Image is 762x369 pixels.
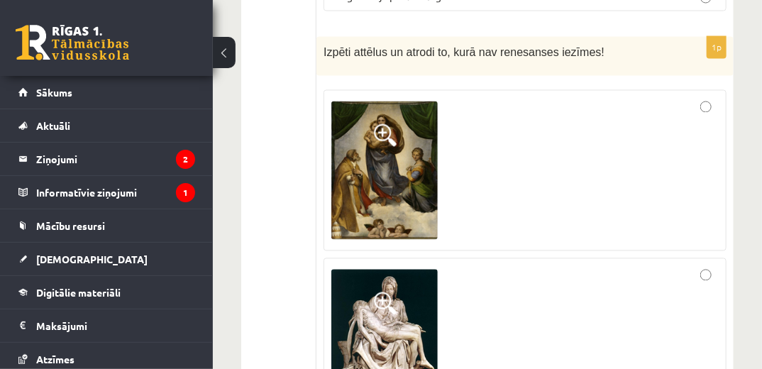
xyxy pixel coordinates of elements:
[36,143,195,175] legend: Ziņojumi
[36,353,74,365] span: Atzīmes
[16,25,129,60] a: Rīgas 1. Tālmācības vidusskola
[36,119,70,132] span: Aktuāli
[18,176,195,209] a: Informatīvie ziņojumi1
[176,183,195,202] i: 1
[324,47,604,59] span: Izpēti attēlus un atrodi to, kurā nav renesanses iezīmes!
[36,286,121,299] span: Digitālie materiāli
[331,101,438,240] img: 1.png
[18,109,195,142] a: Aktuāli
[18,76,195,109] a: Sākums
[18,243,195,275] a: [DEMOGRAPHIC_DATA]
[18,209,195,242] a: Mācību resursi
[36,309,195,342] legend: Maksājumi
[707,36,727,59] p: 1p
[18,309,195,342] a: Maksājumi
[18,143,195,175] a: Ziņojumi2
[36,219,105,232] span: Mācību resursi
[36,176,195,209] legend: Informatīvie ziņojumi
[18,276,195,309] a: Digitālie materiāli
[36,253,148,265] span: [DEMOGRAPHIC_DATA]
[176,150,195,169] i: 2
[36,86,72,99] span: Sākums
